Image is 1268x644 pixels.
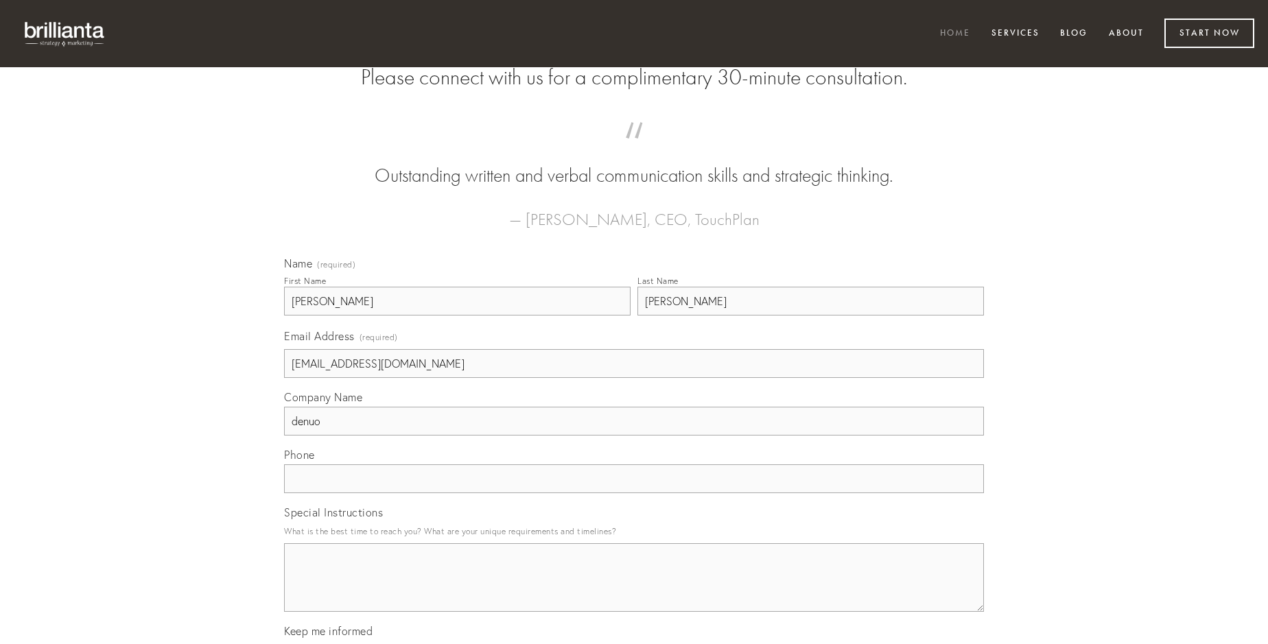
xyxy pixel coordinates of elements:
[14,14,117,53] img: brillianta - research, strategy, marketing
[284,390,362,404] span: Company Name
[306,136,962,163] span: “
[360,328,398,346] span: (required)
[284,522,984,540] p: What is the best time to reach you? What are your unique requirements and timelines?
[931,23,979,45] a: Home
[284,624,373,638] span: Keep me informed
[284,448,315,462] span: Phone
[1164,19,1254,48] a: Start Now
[284,64,984,91] h2: Please connect with us for a complimentary 30-minute consultation.
[1100,23,1153,45] a: About
[1051,23,1096,45] a: Blog
[306,189,962,233] figcaption: — [PERSON_NAME], CEO, TouchPlan
[317,261,355,269] span: (required)
[284,505,383,519] span: Special Instructions
[637,276,679,286] div: Last Name
[284,257,312,270] span: Name
[284,329,355,343] span: Email Address
[983,23,1048,45] a: Services
[284,276,326,286] div: First Name
[306,136,962,189] blockquote: Outstanding written and verbal communication skills and strategic thinking.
